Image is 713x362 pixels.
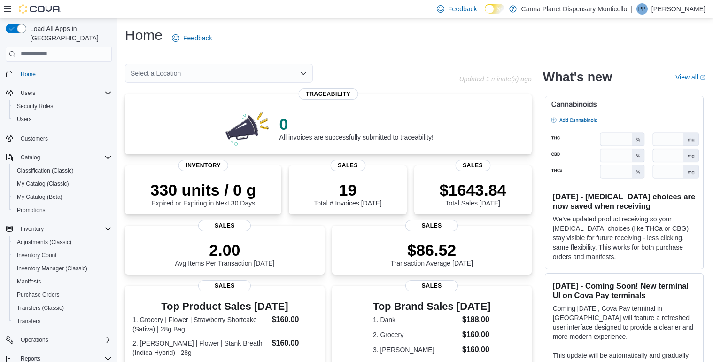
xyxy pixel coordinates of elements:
button: Catalog [2,151,116,164]
div: Expired or Expiring in Next 30 Days [150,181,256,207]
a: Users [13,114,35,125]
h1: Home [125,26,163,45]
span: Security Roles [17,102,53,110]
button: Transfers (Classic) [9,301,116,315]
span: Manifests [13,276,112,287]
button: Operations [17,334,52,346]
span: Users [21,89,35,97]
p: 330 units / 0 g [150,181,256,199]
button: Operations [2,333,116,346]
p: Updated 1 minute(s) ago [459,75,532,83]
dd: $160.00 [462,329,491,340]
span: Manifests [17,278,41,285]
h3: Top Product Sales [DATE] [132,301,317,312]
dt: 2. [PERSON_NAME] | Flower | Stank Breath (Indica Hybrid) | 28g [132,338,268,357]
a: Purchase Orders [13,289,63,300]
p: | [631,3,633,15]
a: Inventory Count [13,250,61,261]
span: Sales [455,160,490,171]
p: Canna Planet Dispensary Monticello [521,3,628,15]
a: Promotions [13,205,49,216]
button: Purchase Orders [9,288,116,301]
span: Sales [405,280,458,291]
span: PP [638,3,646,15]
button: My Catalog (Beta) [9,190,116,204]
span: Feedback [183,33,212,43]
p: Coming [DATE], Cova Pay terminal in [GEOGRAPHIC_DATA] will feature a refreshed user interface des... [553,304,696,341]
button: Home [2,67,116,81]
button: Classification (Classic) [9,164,116,177]
span: Users [17,116,31,123]
a: My Catalog (Classic) [13,178,73,189]
dd: $188.00 [462,314,491,325]
a: Transfers (Classic) [13,302,68,314]
span: My Catalog (Beta) [17,193,62,201]
span: Sales [198,220,251,231]
button: Adjustments (Classic) [9,236,116,249]
button: Inventory Count [9,249,116,262]
a: Security Roles [13,101,57,112]
span: Purchase Orders [13,289,112,300]
span: Feedback [448,4,477,14]
button: Inventory [2,222,116,236]
span: Inventory [17,223,112,235]
span: Promotions [13,205,112,216]
button: My Catalog (Classic) [9,177,116,190]
span: Purchase Orders [17,291,60,299]
span: Transfers (Classic) [13,302,112,314]
p: 2.00 [175,241,274,260]
div: Total # Invoices [DATE] [314,181,381,207]
p: $86.52 [390,241,473,260]
span: Customers [17,133,112,144]
a: Feedback [168,29,216,47]
span: Classification (Classic) [13,165,112,176]
p: 0 [279,115,434,134]
span: Catalog [21,154,40,161]
dt: 2. Grocery [373,330,458,339]
div: All invoices are successfully submitted to traceability! [279,115,434,141]
a: Adjustments (Classic) [13,236,75,248]
span: Inventory [21,225,44,233]
button: Inventory [17,223,47,235]
span: Transfers (Classic) [17,304,64,312]
a: Manifests [13,276,45,287]
button: Inventory Manager (Classic) [9,262,116,275]
span: Sales [198,280,251,291]
span: Traceability [298,88,358,100]
span: Transfers [17,317,40,325]
button: Users [17,87,39,99]
svg: External link [700,75,705,80]
span: Load All Apps in [GEOGRAPHIC_DATA] [26,24,112,43]
button: Customers [2,132,116,145]
a: View allExternal link [675,73,705,81]
span: Inventory Count [17,252,57,259]
span: Home [17,68,112,80]
p: $1643.84 [440,181,506,199]
dd: $160.00 [462,344,491,355]
span: Promotions [17,206,46,214]
span: Sales [330,160,365,171]
h2: What's new [543,70,612,85]
div: Total Sales [DATE] [440,181,506,207]
button: Users [9,113,116,126]
span: My Catalog (Classic) [17,180,69,188]
div: Avg Items Per Transaction [DATE] [175,241,274,267]
h3: [DATE] - [MEDICAL_DATA] choices are now saved when receiving [553,192,696,211]
span: Operations [21,336,48,344]
span: My Catalog (Beta) [13,191,112,203]
p: 19 [314,181,381,199]
span: Operations [17,334,112,346]
a: My Catalog (Beta) [13,191,66,203]
a: Classification (Classic) [13,165,77,176]
input: Dark Mode [485,4,504,14]
img: 0 [223,109,272,147]
p: We've updated product receiving so your [MEDICAL_DATA] choices (like THCa or CBG) stay visible fo... [553,214,696,261]
span: Classification (Classic) [17,167,74,174]
button: Manifests [9,275,116,288]
span: Catalog [17,152,112,163]
dt: 1. Grocery | Flower | Strawberry Shortcake (Sativa) | 28g Bag [132,315,268,334]
dd: $160.00 [272,338,317,349]
span: Home [21,71,36,78]
button: Open list of options [300,70,307,77]
button: Promotions [9,204,116,217]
